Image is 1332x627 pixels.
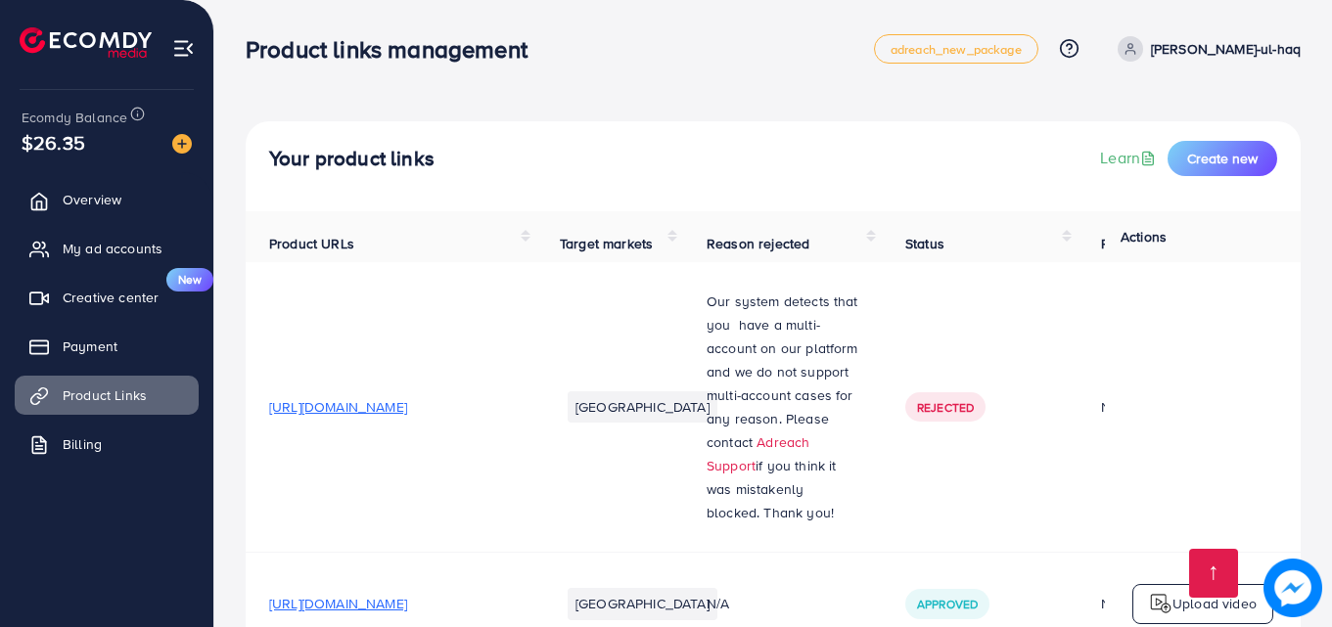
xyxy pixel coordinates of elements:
[172,134,192,154] img: image
[269,147,435,171] h4: Your product links
[15,229,199,268] a: My ad accounts
[917,596,978,612] span: Approved
[1263,559,1322,617] img: image
[891,43,1022,56] span: adreach_new_package
[707,432,809,475] a: Adreach Support
[1172,592,1257,615] p: Upload video
[63,190,121,209] span: Overview
[15,278,199,317] a: Creative centerNew
[15,376,199,415] a: Product Links
[246,35,543,64] h3: Product links management
[1151,37,1301,61] p: [PERSON_NAME]-ul-haq
[1168,141,1277,176] button: Create new
[707,456,837,522] span: if you think it was mistakenly blocked. Thank you!
[269,594,407,613] span: [URL][DOMAIN_NAME]
[15,180,199,219] a: Overview
[707,291,858,452] span: Our system detects that you have a multi-account on our platform and we do not support multi-acco...
[166,268,213,291] span: New
[707,234,809,253] span: Reason rejected
[917,399,974,416] span: Rejected
[63,288,159,307] span: Creative center
[15,327,199,366] a: Payment
[1101,594,1239,613] div: N/A
[22,108,127,127] span: Ecomdy Balance
[568,588,717,619] li: [GEOGRAPHIC_DATA]
[172,37,195,60] img: menu
[63,434,102,454] span: Billing
[63,239,162,258] span: My ad accounts
[874,34,1038,64] a: adreach_new_package
[22,128,85,157] span: $26.35
[1101,234,1187,253] span: Product video
[1149,592,1172,615] img: logo
[568,391,717,423] li: [GEOGRAPHIC_DATA]
[1110,36,1301,62] a: [PERSON_NAME]-ul-haq
[15,425,199,464] a: Billing
[905,234,944,253] span: Status
[560,234,653,253] span: Target markets
[269,397,407,417] span: [URL][DOMAIN_NAME]
[1121,227,1167,246] span: Actions
[269,234,354,253] span: Product URLs
[63,385,147,405] span: Product Links
[1101,397,1239,417] div: N/A
[1187,149,1258,168] span: Create new
[63,336,117,356] span: Payment
[1100,147,1160,169] a: Learn
[20,27,152,58] img: logo
[707,594,729,613] span: N/A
